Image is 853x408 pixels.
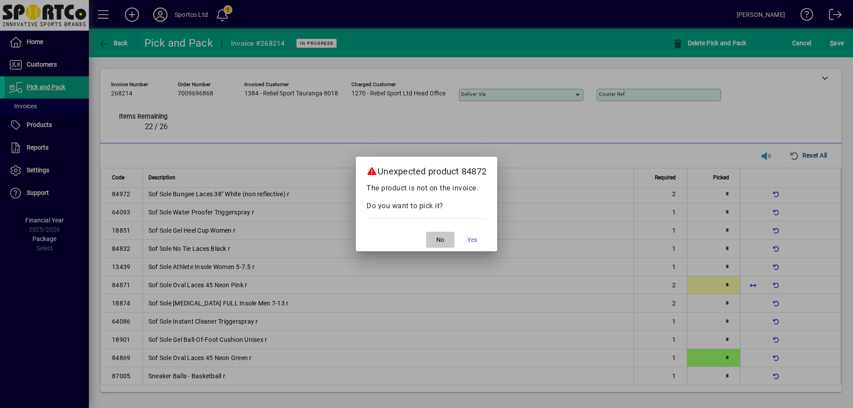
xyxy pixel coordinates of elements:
[356,157,497,182] h2: Unexpected product 84872
[458,232,486,248] button: Yes
[367,183,486,194] p: The product is not on the invoice.
[426,232,454,248] button: No
[467,235,477,245] span: Yes
[436,235,444,245] span: No
[367,201,486,211] p: Do you want to pick it?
